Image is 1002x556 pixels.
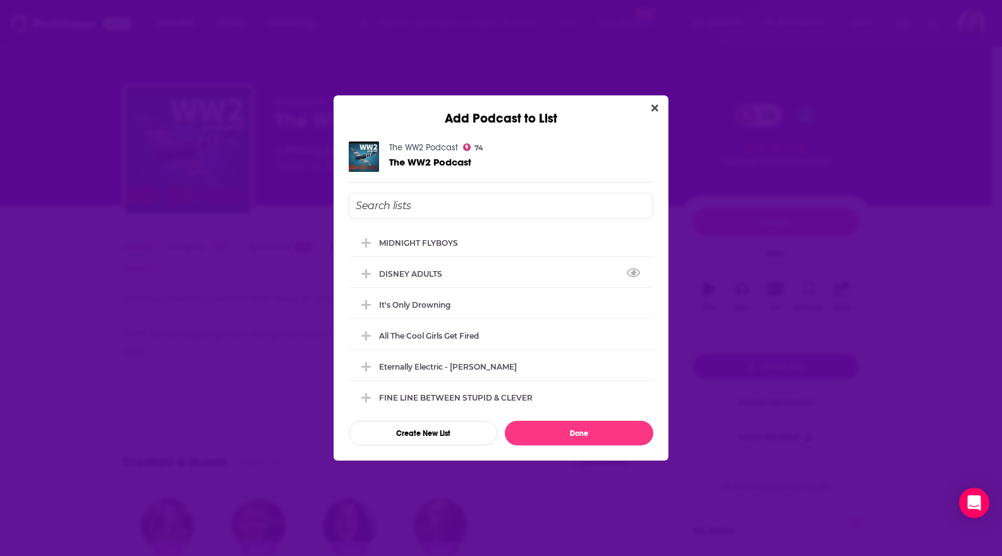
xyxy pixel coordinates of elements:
[349,193,653,445] div: Add Podcast To List
[442,276,450,277] button: View Link
[389,142,458,153] a: The WW2 Podcast
[463,143,483,151] a: 74
[349,291,653,318] div: It's Only Drowning
[349,260,653,287] div: DISNEY ADULTS
[334,95,668,126] div: Add Podcast to List
[379,300,450,310] div: It's Only Drowning
[389,156,471,168] span: The WW2 Podcast
[349,142,379,172] img: The WW2 Podcast
[389,157,471,167] a: The WW2 Podcast
[505,421,653,445] button: Done
[349,322,653,349] div: All The Cool Girls Get Fired
[959,488,989,518] div: Open Intercom Messenger
[349,193,653,219] input: Search lists
[379,393,533,402] div: FINE LINE BETWEEN STUPID & CLEVER
[379,269,450,279] div: DISNEY ADULTS
[379,362,517,372] div: Eternally Electric - [PERSON_NAME]
[349,353,653,380] div: Eternally Electric - Debbie Gibson
[379,238,458,248] div: MIDNIGHT FLYBOYS
[349,384,653,411] div: FINE LINE BETWEEN STUPID & CLEVER
[646,100,663,116] button: Close
[474,145,483,151] span: 74
[349,421,497,445] button: Create New List
[379,331,479,341] div: All The Cool Girls Get Fired
[349,229,653,257] div: MIDNIGHT FLYBOYS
